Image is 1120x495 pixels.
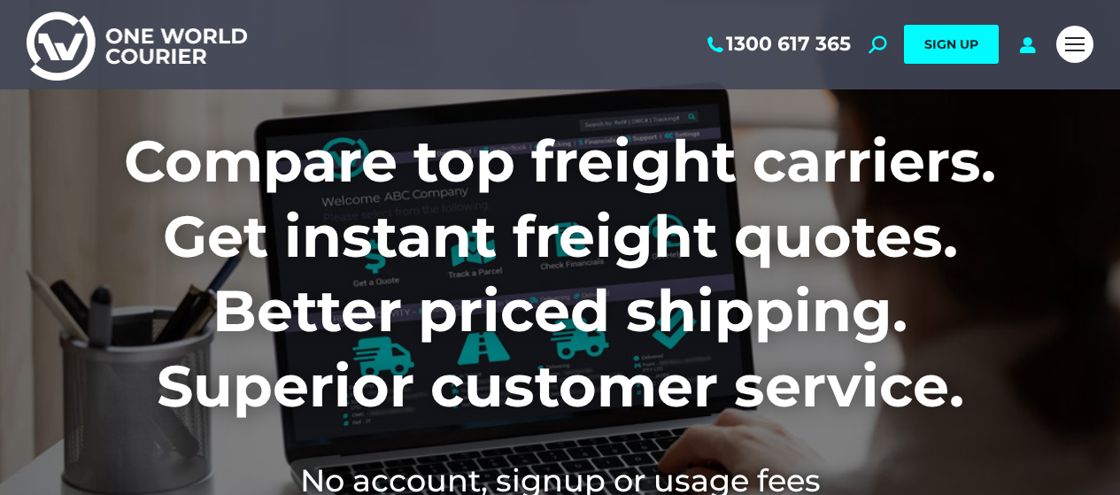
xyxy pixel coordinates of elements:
[27,9,247,81] img: One World Courier
[904,25,999,64] a: SIGN UP
[704,33,851,56] a: 1300 617 365
[1056,26,1093,63] a: Mobile menu icon
[27,124,1093,423] h1: Compare top freight carriers. Get instant freight quotes. Better priced shipping. Superior custom...
[924,36,978,52] span: SIGN UP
